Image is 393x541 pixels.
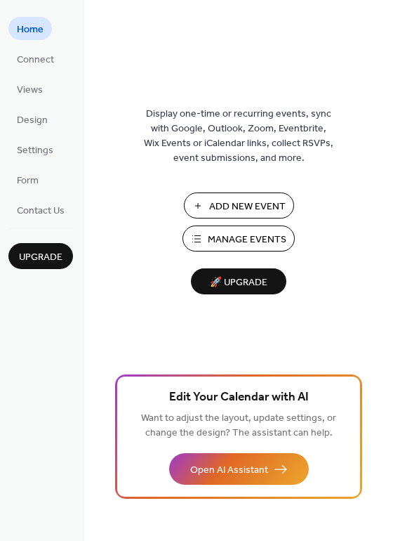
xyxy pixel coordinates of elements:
[17,174,39,188] span: Form
[8,138,62,161] a: Settings
[8,47,62,70] a: Connect
[169,388,309,408] span: Edit Your Calendar with AI
[8,243,73,269] button: Upgrade
[169,453,309,485] button: Open AI Assistant
[17,22,44,37] span: Home
[8,17,52,40] a: Home
[8,168,47,191] a: Form
[144,107,333,166] span: Display one-time or recurring events, sync with Google, Outlook, Zoom, Eventbrite, Wix Events or ...
[8,198,73,221] a: Contact Us
[17,113,48,128] span: Design
[19,250,62,265] span: Upgrade
[17,83,43,98] span: Views
[17,53,54,67] span: Connect
[190,463,268,478] span: Open AI Assistant
[8,107,56,131] a: Design
[191,268,286,294] button: 🚀 Upgrade
[199,273,278,292] span: 🚀 Upgrade
[17,143,53,158] span: Settings
[182,226,295,252] button: Manage Events
[141,409,336,443] span: Want to adjust the layout, update settings, or change the design? The assistant can help.
[8,77,51,100] a: Views
[17,204,65,219] span: Contact Us
[184,193,294,219] button: Add New Event
[208,233,286,247] span: Manage Events
[209,200,286,214] span: Add New Event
